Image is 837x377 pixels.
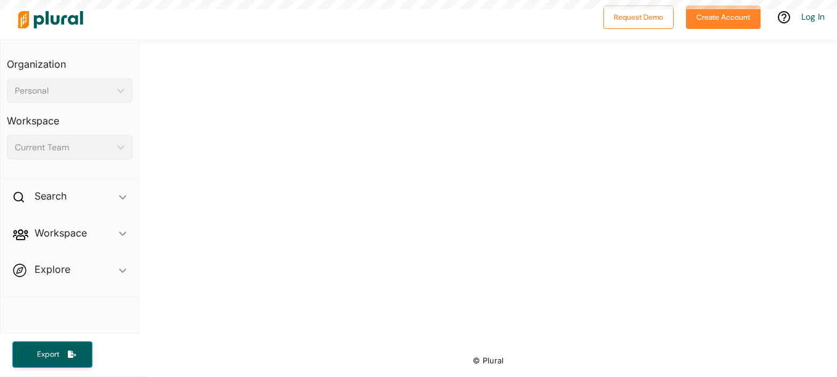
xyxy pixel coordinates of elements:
a: Create Account [686,10,761,23]
h3: Organization [7,46,133,73]
button: Request Demo [603,6,674,29]
div: Current Team [15,141,112,154]
button: Create Account [686,6,761,29]
h3: Workspace [7,103,133,130]
div: Personal [15,84,112,97]
span: Export [28,349,68,360]
a: Log In [801,11,825,22]
button: Export [12,341,92,368]
small: © Plural [473,356,504,365]
a: Request Demo [603,10,674,23]
h2: Search [35,189,67,203]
